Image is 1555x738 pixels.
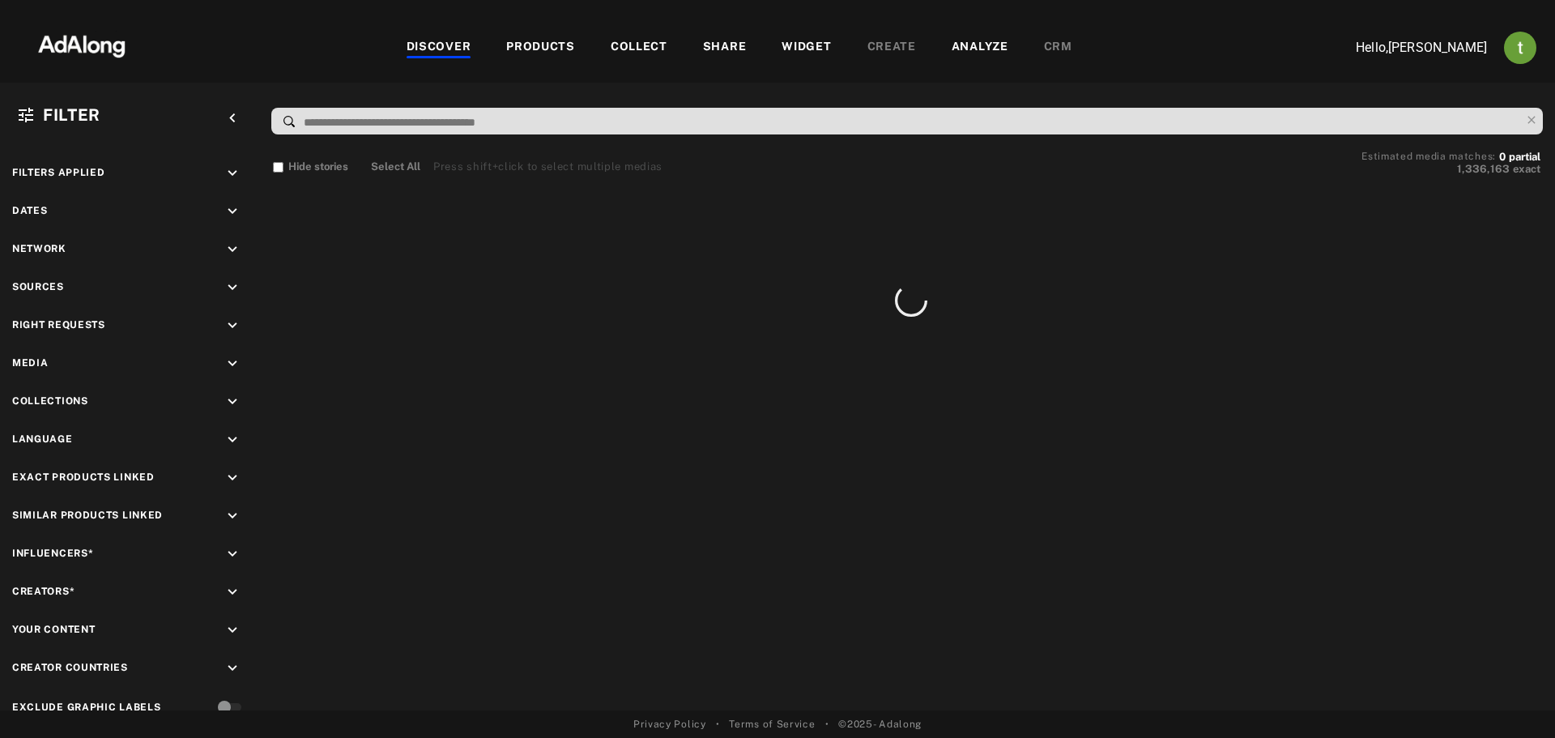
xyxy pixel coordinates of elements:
[12,319,105,331] span: Right Requests
[729,717,815,732] a: Terms of Service
[12,243,66,254] span: Network
[12,167,105,178] span: Filters applied
[224,164,241,182] i: keyboard_arrow_down
[224,583,241,601] i: keyboard_arrow_down
[224,469,241,487] i: keyboard_arrow_down
[1499,151,1506,163] span: 0
[12,205,48,216] span: Dates
[433,159,662,175] div: Press shift+click to select multiple medias
[12,700,160,715] div: Exclude Graphic Labels
[224,279,241,296] i: keyboard_arrow_down
[224,393,241,411] i: keyboard_arrow_down
[633,717,706,732] a: Privacy Policy
[1361,161,1540,177] button: 1,336,163exact
[12,624,95,635] span: Your Content
[838,717,922,732] span: © 2025 - Adalong
[506,38,575,58] div: PRODUCTS
[12,510,163,521] span: Similar Products Linked
[611,38,667,58] div: COLLECT
[224,545,241,563] i: keyboard_arrow_down
[224,109,241,127] i: keyboard_arrow_left
[12,662,128,673] span: Creator Countries
[273,159,348,175] button: Hide stories
[12,433,73,445] span: Language
[12,357,49,369] span: Media
[224,355,241,373] i: keyboard_arrow_down
[703,38,747,58] div: SHARE
[716,717,720,732] span: •
[1361,151,1496,162] span: Estimated media matches:
[1457,163,1510,175] span: 1,336,163
[1044,38,1072,58] div: CRM
[12,548,93,559] span: Influencers*
[1325,38,1487,58] p: Hello, [PERSON_NAME]
[12,471,155,483] span: Exact Products Linked
[867,38,916,58] div: CREATE
[224,241,241,258] i: keyboard_arrow_down
[224,317,241,335] i: keyboard_arrow_down
[12,586,75,597] span: Creators*
[825,717,829,732] span: •
[11,20,153,69] img: 63233d7d88ed69de3c212112c67096b6.png
[952,38,1008,58] div: ANALYZE
[371,159,420,175] button: Select All
[224,621,241,639] i: keyboard_arrow_down
[1499,153,1540,161] button: 0partial
[224,507,241,525] i: keyboard_arrow_down
[224,203,241,220] i: keyboard_arrow_down
[782,38,831,58] div: WIDGET
[224,659,241,677] i: keyboard_arrow_down
[1504,32,1536,64] img: ACg8ocJj1Mp6hOb8A41jL1uwSMxz7God0ICt0FEFk954meAQ=s96-c
[12,281,64,292] span: Sources
[12,395,88,407] span: Collections
[43,105,100,125] span: Filter
[1500,28,1540,68] button: Account settings
[224,431,241,449] i: keyboard_arrow_down
[407,38,471,58] div: DISCOVER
